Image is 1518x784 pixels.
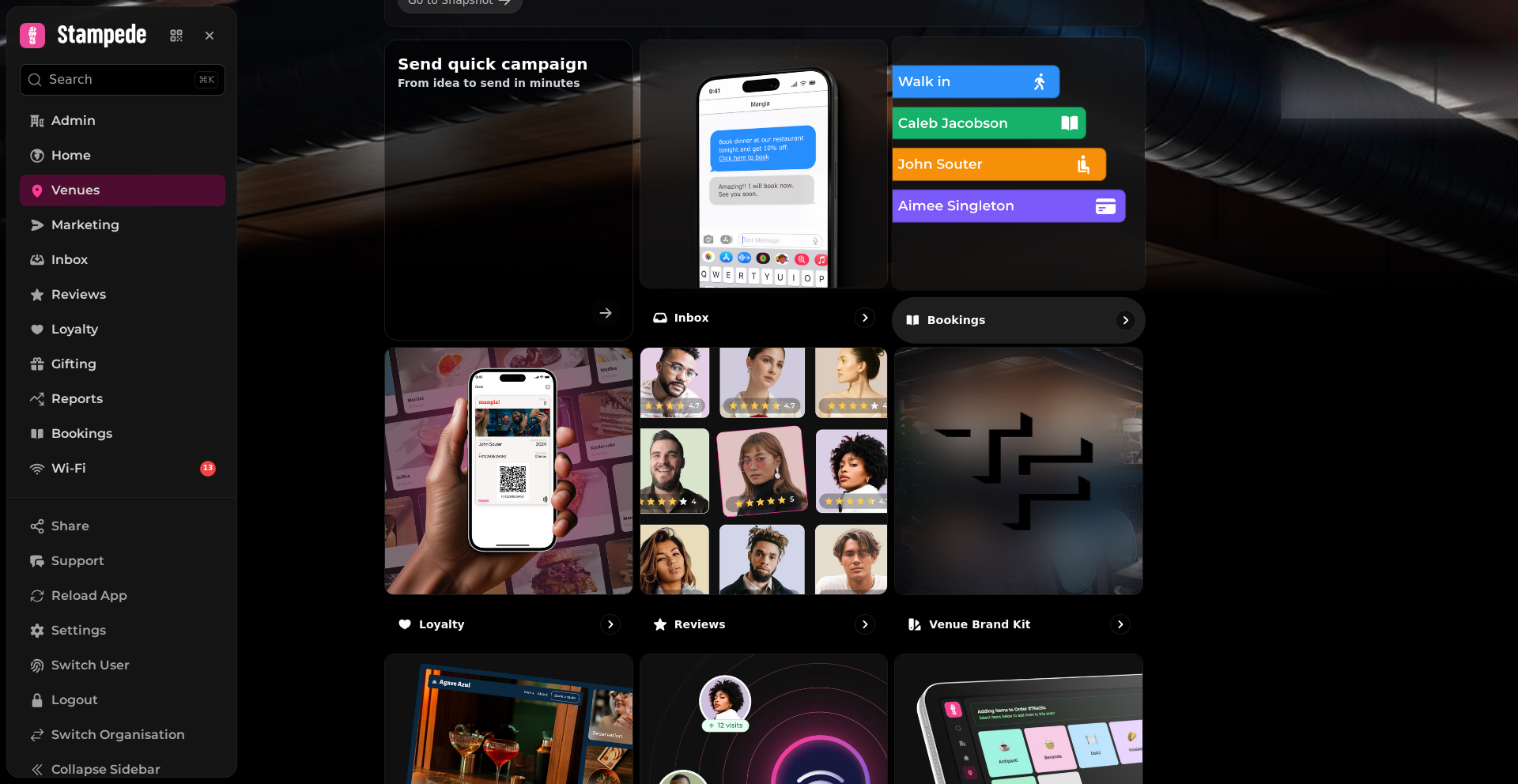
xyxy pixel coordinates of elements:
[51,760,160,779] span: Collapse Sidebar
[51,517,89,536] span: Share
[20,175,225,206] a: Venues
[927,312,986,328] p: Bookings
[51,285,106,304] span: Reviews
[857,616,873,632] svg: go to
[51,146,91,165] span: Home
[20,545,225,577] button: Support
[20,383,225,415] a: Reports
[674,310,709,326] p: Inbox
[640,40,888,288] img: Inbox
[20,279,225,311] a: Reviews
[20,511,225,542] button: Share
[892,36,1146,343] a: BookingsBookings
[674,616,726,632] p: Reviews
[51,251,88,269] span: Inbox
[419,616,465,632] p: Loyalty
[203,463,213,474] span: 13
[20,418,225,450] a: Bookings
[398,75,620,91] p: From idea to send in minutes
[1112,616,1128,632] svg: go to
[894,347,1143,648] a: Venue brand kitVenue brand kit
[640,347,889,648] a: ReviewsReviews
[49,70,93,89] p: Search
[51,390,103,409] span: Reports
[51,424,112,443] span: Bookings
[20,244,225,276] a: Inbox
[51,656,130,675] span: Switch User
[20,719,225,751] a: Switch Organisation
[640,348,888,595] img: Reviews
[51,621,106,640] span: Settings
[895,348,1142,595] img: aHR0cHM6Ly9maWxlcy5zdGFtcGVkZS5haS84YWVkYzEzYy1jYTViLTExZWUtOTYzZS0wYTU4YTlmZWFjMDIvbWVkaWEvOTA1Z...
[51,552,104,571] span: Support
[929,616,1030,632] p: Venue brand kit
[20,453,225,484] a: Wi-Fi13
[857,310,873,326] svg: go to
[20,140,225,171] a: Home
[385,348,632,595] img: Loyalty
[51,181,100,200] span: Venues
[194,71,218,89] div: ⌘K
[20,615,225,646] a: Settings
[602,616,618,632] svg: go to
[51,355,96,374] span: Gifting
[20,105,225,137] a: Admin
[20,580,225,612] button: Reload App
[20,209,225,241] a: Marketing
[20,349,225,380] a: Gifting
[20,314,225,345] a: Loyalty
[51,726,185,744] span: Switch Organisation
[51,459,86,478] span: Wi-Fi
[384,347,633,648] a: LoyaltyLoyalty
[51,216,119,235] span: Marketing
[20,684,225,716] button: Logout
[51,586,127,605] span: Reload App
[51,111,96,130] span: Admin
[1117,312,1133,328] svg: go to
[20,64,225,96] button: Search⌘K
[640,40,889,341] a: InboxInbox
[880,24,1157,302] img: Bookings
[20,650,225,681] button: Switch User
[384,40,633,341] button: Send quick campaignFrom idea to send in minutes
[51,320,98,339] span: Loyalty
[51,691,98,710] span: Logout
[398,53,620,75] h2: Send quick campaign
